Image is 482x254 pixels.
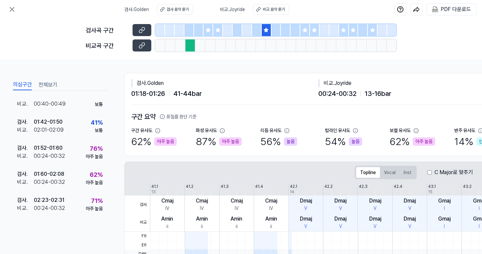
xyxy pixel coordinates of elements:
span: F6 [125,232,150,241]
div: IV [165,205,169,212]
div: 검사 . [17,170,34,178]
span: 비교 [125,214,150,232]
div: Dmaj [369,215,381,223]
div: 00:24 - 00:32 [34,178,65,186]
div: 비교곡 구간 [86,41,129,50]
div: Cmaj [196,197,208,205]
div: Dmaj [369,197,381,205]
div: 14 [290,189,294,195]
div: 41.2 [186,183,193,189]
div: 아주 높음 [86,205,103,212]
button: Vocal [380,167,400,178]
div: 01:52 - 01:60 [34,144,63,152]
div: 00:24 - 00:32 [34,204,65,212]
div: 54 % [325,134,362,149]
div: 62 % [131,134,177,149]
div: 보컬 유사도 [390,127,411,134]
div: ii [166,223,168,230]
button: PDF 다운로드 [431,4,472,15]
div: ii [270,223,272,230]
div: Gmaj [438,197,451,205]
div: 76 % [90,144,103,153]
div: 42.1 [290,183,297,189]
div: V [304,205,307,212]
div: 41 % [91,118,103,127]
div: IV [200,205,204,212]
div: 비교 . [17,100,34,108]
div: V [374,205,377,212]
div: Dmaj [404,215,416,223]
div: 보통 [95,101,103,108]
div: 42.2 [324,183,333,189]
div: 15 [428,189,432,195]
div: 화성 유사도 [196,127,217,134]
div: 검사 음악 듣기 [167,6,189,12]
div: Dmaj [334,215,346,223]
div: I [479,223,480,230]
div: Dmaj [404,197,416,205]
button: 전체보기 [38,80,57,90]
button: Inst [400,167,415,178]
div: 43.2 [463,183,472,189]
div: 43.1 [428,183,436,189]
div: V [339,205,342,212]
div: 높음 [349,137,362,146]
div: I [444,205,445,212]
div: I [444,223,445,230]
div: Cmaj [265,197,277,205]
button: Topline [356,167,380,178]
div: 리듬 유사도 [260,127,282,134]
span: 41 - 44 bar [173,89,202,99]
div: V [408,223,411,230]
div: 62 % [390,134,435,149]
div: 42.3 [359,183,368,189]
div: Amin [161,215,173,223]
div: IV [235,205,239,212]
img: help [397,6,404,13]
div: Cmaj [161,197,173,205]
button: 표절률 판단 기준 [160,113,196,120]
div: Amin [196,215,208,223]
span: 비교 . Joyride [220,6,245,13]
div: ii [236,223,238,230]
div: V [339,223,342,230]
div: 아주 높음 [86,179,103,186]
div: 검사 . [17,144,34,152]
span: 검사 . Golden [124,6,149,13]
div: Amin [231,215,242,223]
div: Dmaj [300,197,312,205]
div: V [374,223,377,230]
div: 비교 음악 듣기 [263,6,285,12]
div: 41.1 [151,183,158,189]
div: 41.4 [255,183,263,189]
div: 00:24 - 00:32 [34,152,65,160]
div: 56 % [260,134,297,149]
div: 13 [151,189,156,195]
div: PDF 다운로드 [441,5,471,14]
img: PDF Download [432,6,438,12]
div: 비교 . [17,178,34,186]
button: 의심구간 [13,80,32,90]
div: V [408,205,411,212]
div: 검사곡 구간 [86,26,129,35]
div: I [479,205,480,212]
div: 반주 유사도 [454,127,475,134]
div: 비교 . [17,152,34,160]
button: 비교 음악 듣기 [253,4,289,15]
div: Cmaj [231,197,243,205]
div: 01:60 - 02:08 [34,170,64,178]
div: ii [201,223,203,230]
div: 02:23 - 02:31 [34,196,64,204]
span: 01:18 - 01:26 [131,89,165,99]
div: 41.3 [221,183,229,189]
div: 01:42 - 01:50 [34,118,63,126]
div: Gmaj [438,215,451,223]
span: 검사 [125,196,150,214]
span: 13 - 16 bar [365,89,391,99]
div: 42.4 [394,183,402,189]
div: 71 % [91,196,103,205]
div: 검사 . [17,196,34,204]
div: 아주 높음 [413,137,435,146]
span: E6 [125,241,150,250]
